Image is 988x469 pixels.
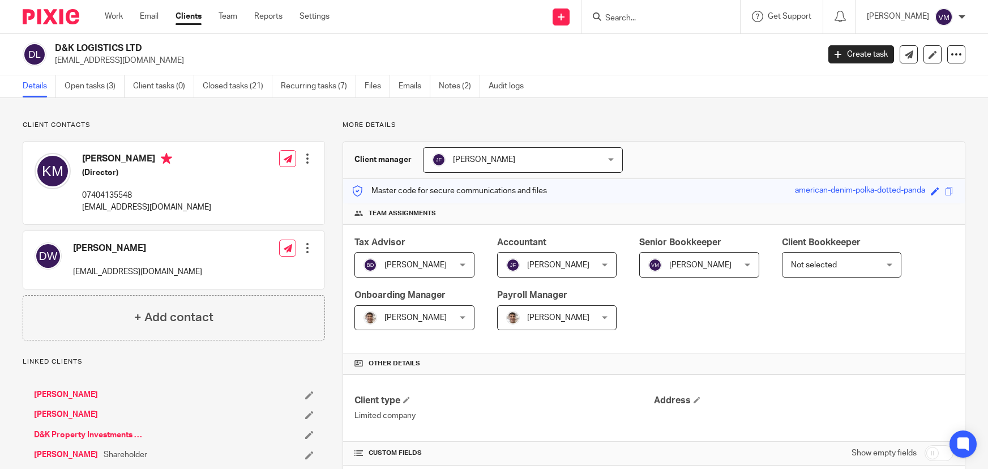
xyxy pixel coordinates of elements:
[34,389,98,400] a: [PERSON_NAME]
[55,55,811,66] p: [EMAIL_ADDRESS][DOMAIN_NAME]
[852,447,917,459] label: Show empty fields
[354,154,412,165] h3: Client manager
[34,409,98,420] a: [PERSON_NAME]
[369,209,436,218] span: Team assignments
[300,11,330,22] a: Settings
[497,238,546,247] span: Accountant
[506,311,520,325] img: PXL_20240409_141816916.jpg
[365,75,390,97] a: Files
[363,311,377,325] img: PXL_20240409_141816916.jpg
[935,8,953,26] img: svg%3E
[399,75,430,97] a: Emails
[384,314,447,322] span: [PERSON_NAME]
[369,359,420,368] span: Other details
[203,75,272,97] a: Closed tasks (21)
[489,75,532,97] a: Audit logs
[82,153,211,167] h4: [PERSON_NAME]
[23,42,46,66] img: svg%3E
[82,202,211,213] p: [EMAIL_ADDRESS][DOMAIN_NAME]
[34,429,146,441] a: D&K Property Investments Ltd
[133,75,194,97] a: Client tasks (0)
[35,242,62,270] img: svg%3E
[23,357,325,366] p: Linked clients
[497,291,567,300] span: Payroll Manager
[782,238,861,247] span: Client Bookkeeper
[23,75,56,97] a: Details
[604,14,706,24] input: Search
[768,12,811,20] span: Get Support
[105,11,123,22] a: Work
[791,261,837,269] span: Not selected
[354,291,446,300] span: Onboarding Manager
[867,11,929,22] p: [PERSON_NAME]
[254,11,283,22] a: Reports
[527,314,589,322] span: [PERSON_NAME]
[439,75,480,97] a: Notes (2)
[453,156,515,164] span: [PERSON_NAME]
[354,410,654,421] p: Limited company
[639,238,721,247] span: Senior Bookkeeper
[343,121,965,130] p: More details
[354,238,405,247] span: Tax Advisor
[35,153,71,189] img: svg%3E
[73,266,202,278] p: [EMAIL_ADDRESS][DOMAIN_NAME]
[828,45,894,63] a: Create task
[432,153,446,167] img: svg%3E
[65,75,125,97] a: Open tasks (3)
[55,42,660,54] h2: D&K LOGISTICS LTD
[219,11,237,22] a: Team
[73,242,202,254] h4: [PERSON_NAME]
[354,449,654,458] h4: CUSTOM FIELDS
[506,258,520,272] img: svg%3E
[82,190,211,201] p: 07404135548
[648,258,662,272] img: svg%3E
[34,449,98,461] a: [PERSON_NAME]
[23,9,79,24] img: Pixie
[527,261,589,269] span: [PERSON_NAME]
[140,11,159,22] a: Email
[134,309,213,326] h4: + Add contact
[161,153,172,164] i: Primary
[176,11,202,22] a: Clients
[23,121,325,130] p: Client contacts
[654,395,953,407] h4: Address
[384,261,447,269] span: [PERSON_NAME]
[669,261,732,269] span: [PERSON_NAME]
[82,167,211,178] h5: (Director)
[104,449,147,461] span: Shareholder
[352,185,547,197] p: Master code for secure communications and files
[795,185,925,198] div: american-denim-polka-dotted-panda
[281,75,356,97] a: Recurring tasks (7)
[354,395,654,407] h4: Client type
[363,258,377,272] img: svg%3E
